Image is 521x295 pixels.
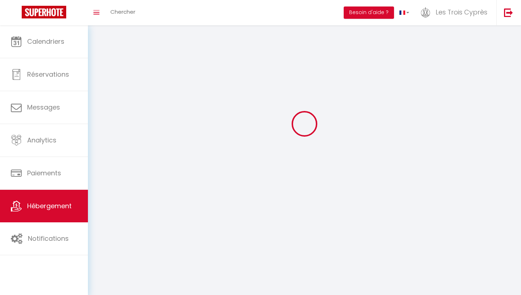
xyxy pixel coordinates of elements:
[110,8,135,16] span: Chercher
[27,136,56,145] span: Analytics
[27,37,64,46] span: Calendriers
[22,6,66,18] img: Super Booking
[27,70,69,79] span: Réservations
[27,103,60,112] span: Messages
[420,7,431,18] img: ...
[504,8,513,17] img: logout
[6,3,27,25] button: Ouvrir le widget de chat LiveChat
[436,8,487,17] span: Les Trois Cyprès
[27,201,72,210] span: Hébergement
[344,7,394,19] button: Besoin d'aide ?
[28,234,69,243] span: Notifications
[27,168,61,178] span: Paiements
